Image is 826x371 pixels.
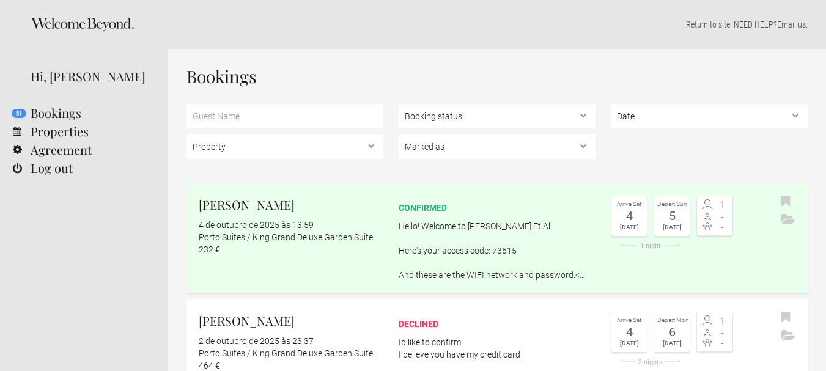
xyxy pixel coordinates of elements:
button: Archive [778,327,798,345]
div: Arrive Sat [614,199,644,210]
p: Id like to confirm I believe you have my credit card [399,336,596,361]
div: 2 nights [611,359,690,365]
div: [DATE] [657,338,687,349]
select: , , [399,104,596,128]
div: confirmed [399,202,596,214]
button: Bookmark [778,193,794,211]
h2: [PERSON_NAME] [199,196,383,214]
div: Hi, [PERSON_NAME] [31,67,150,86]
div: 4 [614,326,644,338]
div: [DATE] [614,338,644,349]
div: [DATE] [614,222,644,233]
select: , [611,104,808,128]
flynt-date-display: 4 de outubro de 2025 às 13:59 [199,220,314,230]
span: 1 [715,200,729,210]
flynt-currency: 232 € [199,244,220,254]
flynt-currency: 464 € [199,361,220,370]
span: - [715,212,729,222]
div: Porto Suites / King Grand Deluxe Garden Suite [199,347,383,359]
p: | NEED HELP? . [186,18,808,31]
button: Archive [778,211,798,229]
span: - [715,339,729,348]
p: Hello! Welcome to [PERSON_NAME] Et Al Here's your access code: 73615 And these are the WIFI netwo... [399,220,596,281]
flynt-notification-badge: 51 [12,109,26,118]
h1: Bookings [186,67,808,86]
div: declined [399,318,596,330]
h2: [PERSON_NAME] [199,312,383,330]
div: Depart Mon [657,315,687,326]
span: - [715,328,729,338]
div: [DATE] [657,222,687,233]
a: Return to site [686,20,730,29]
button: Bookmark [778,309,794,327]
a: Email us [777,20,806,29]
a: [PERSON_NAME] 4 de outubro de 2025 às 13:59 Porto Suites / King Grand Deluxe Garden Suite 232 € c... [186,183,808,293]
div: Arrive Sat [614,315,644,326]
div: 4 [614,210,644,222]
div: Porto Suites / King Grand Deluxe Garden Suite [199,231,383,243]
flynt-date-display: 2 de outubro de 2025 às 23:37 [199,336,314,346]
select: , , , [399,134,596,159]
div: 5 [657,210,687,222]
div: Depart Sun [657,199,687,210]
input: Guest Name [186,104,383,128]
div: 6 [657,326,687,338]
span: 1 [715,317,729,326]
span: - [715,222,729,232]
div: 1 night [611,243,690,249]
